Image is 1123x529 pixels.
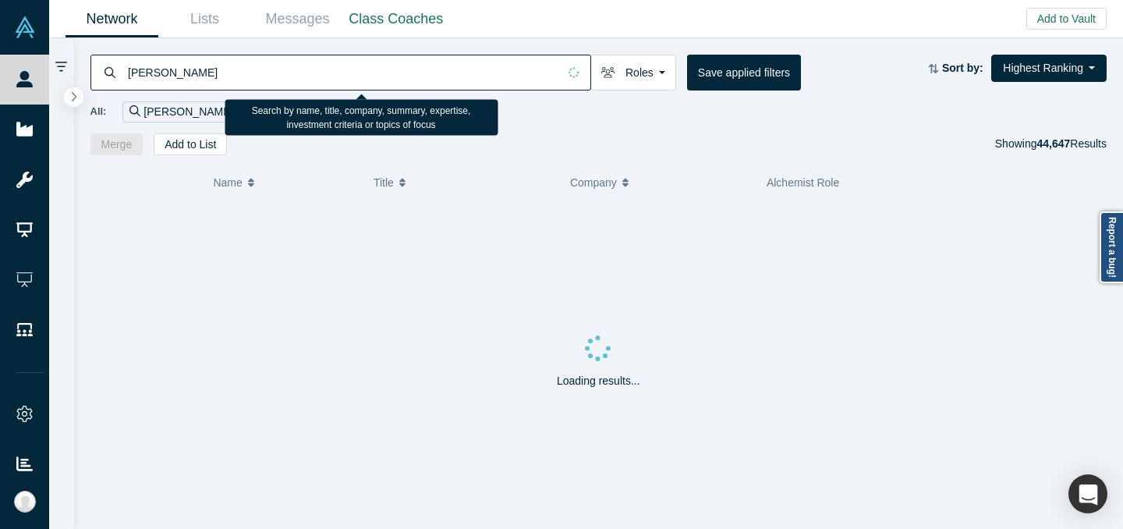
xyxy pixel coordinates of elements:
a: Network [66,1,158,37]
div: [PERSON_NAME] [122,101,252,122]
img: Ally Hoang's Account [14,491,36,513]
a: Report a bug! [1100,211,1123,283]
span: Results [1036,137,1107,150]
a: Class Coaches [344,1,448,37]
img: Alchemist Vault Logo [14,16,36,38]
span: Company [570,166,617,199]
span: All: [90,104,107,119]
span: Name [213,166,242,199]
button: Roles [590,55,676,91]
button: Name [213,166,357,199]
p: Loading results... [557,373,640,389]
a: Lists [158,1,251,37]
a: Messages [251,1,344,37]
button: Remove Filter [233,103,245,121]
div: Showing [995,133,1107,155]
button: Highest Ranking [991,55,1107,82]
strong: 44,647 [1036,137,1070,150]
strong: Sort by: [942,62,983,74]
button: Add to List [154,133,227,155]
button: Title [374,166,554,199]
span: Alchemist Role [767,176,839,189]
button: Company [570,166,750,199]
button: Save applied filters [687,55,801,91]
button: Add to Vault [1026,8,1107,30]
button: Merge [90,133,143,155]
input: Search by name, title, company, summary, expertise, investment criteria or topics of focus [126,54,558,91]
span: Title [374,166,394,199]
